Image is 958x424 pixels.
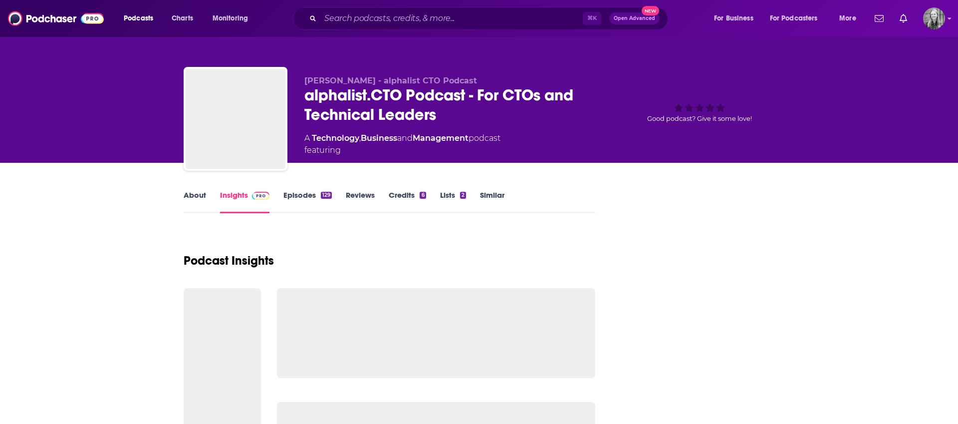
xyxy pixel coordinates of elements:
button: open menu [707,10,766,26]
span: [PERSON_NAME] - alphalist CTO Podcast [304,76,477,85]
a: Similar [480,190,504,213]
a: Technology [312,133,359,143]
span: featuring [304,144,500,156]
div: A podcast [304,132,500,156]
span: Podcasts [124,11,153,25]
button: open menu [206,10,261,26]
div: Good podcast? Give it some love! [625,76,774,138]
button: open menu [763,10,832,26]
span: ⌘ K [583,12,601,25]
div: 129 [321,192,332,199]
div: 6 [420,192,426,199]
a: Business [361,133,397,143]
button: Show profile menu [923,7,945,29]
img: Podchaser - Follow, Share and Rate Podcasts [8,9,104,28]
span: Good podcast? Give it some love! [647,115,752,122]
img: Podchaser Pro [252,192,269,200]
a: Lists2 [440,190,466,213]
span: Monitoring [213,11,248,25]
div: 2 [460,192,466,199]
a: InsightsPodchaser Pro [220,190,269,213]
span: For Business [714,11,753,25]
a: Reviews [346,190,375,213]
h1: Podcast Insights [184,253,274,268]
span: Open Advanced [614,16,655,21]
a: Management [413,133,469,143]
span: New [642,6,660,15]
button: Open AdvancedNew [609,12,660,24]
button: open menu [117,10,166,26]
span: For Podcasters [770,11,818,25]
span: and [397,133,413,143]
span: Logged in as KatMcMahon [923,7,945,29]
a: Episodes129 [283,190,332,213]
a: About [184,190,206,213]
a: Show notifications dropdown [896,10,911,27]
span: , [359,133,361,143]
button: open menu [832,10,869,26]
a: Show notifications dropdown [871,10,888,27]
input: Search podcasts, credits, & more... [320,10,583,26]
img: User Profile [923,7,945,29]
a: Charts [165,10,199,26]
span: Charts [172,11,193,25]
a: Credits6 [389,190,426,213]
span: More [839,11,856,25]
div: Search podcasts, credits, & more... [302,7,678,30]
